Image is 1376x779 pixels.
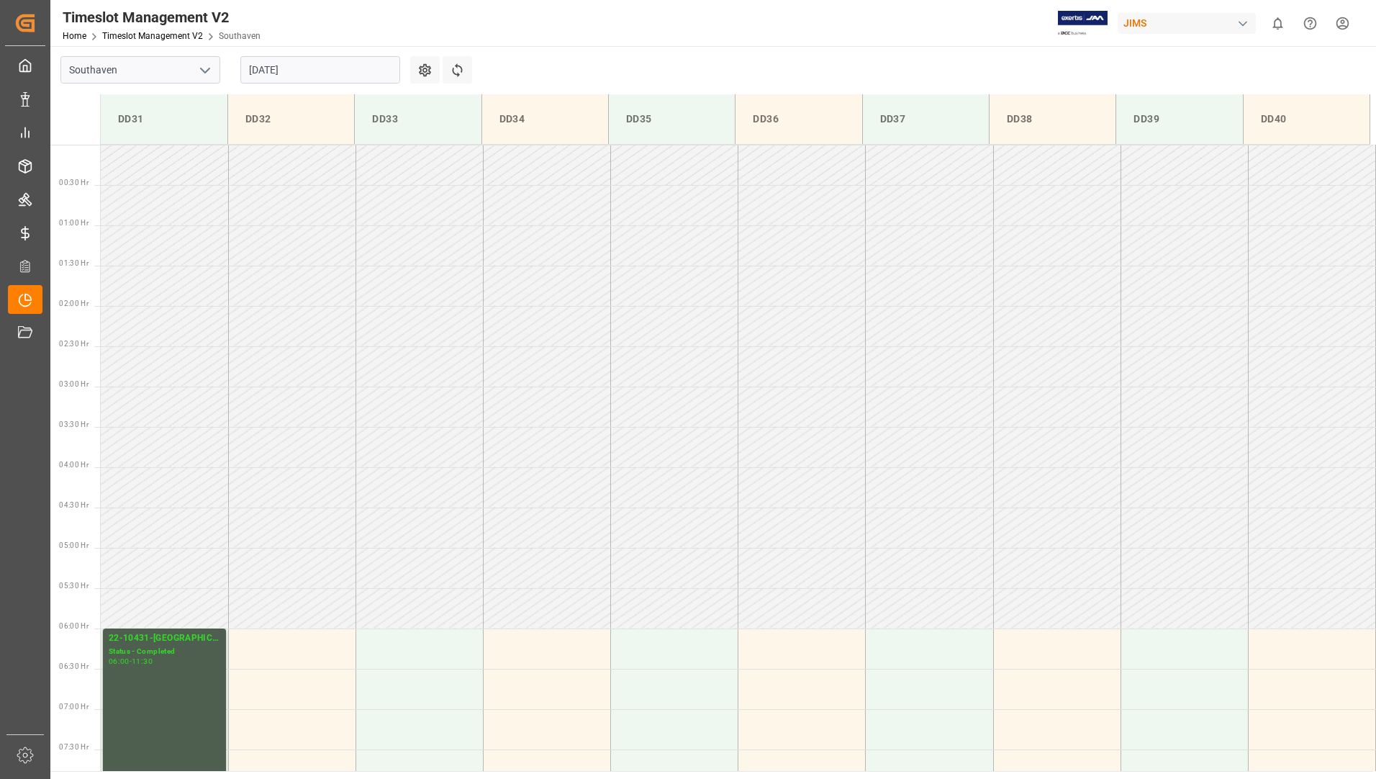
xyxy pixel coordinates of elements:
[63,6,261,28] div: Timeslot Management V2
[59,300,89,307] span: 02:00 Hr
[1001,106,1104,132] div: DD38
[59,380,89,388] span: 03:00 Hr
[1118,9,1262,37] button: JIMS
[59,662,89,670] span: 06:30 Hr
[1128,106,1231,132] div: DD39
[132,658,153,665] div: 11:30
[59,340,89,348] span: 02:30 Hr
[59,703,89,711] span: 07:00 Hr
[112,106,216,132] div: DD31
[109,646,220,658] div: Status - Completed
[109,658,130,665] div: 06:00
[59,219,89,227] span: 01:00 Hr
[747,106,850,132] div: DD36
[59,622,89,630] span: 06:00 Hr
[620,106,723,132] div: DD35
[874,106,977,132] div: DD37
[240,106,343,132] div: DD32
[59,420,89,428] span: 03:30 Hr
[59,259,89,267] span: 01:30 Hr
[63,31,86,41] a: Home
[1058,11,1108,36] img: Exertis%20JAM%20-%20Email%20Logo.jpg_1722504956.jpg
[1294,7,1326,40] button: Help Center
[1262,7,1294,40] button: show 0 new notifications
[59,461,89,469] span: 04:00 Hr
[60,56,220,84] input: Type to search/select
[102,31,203,41] a: Timeslot Management V2
[109,631,220,646] div: 22-10431-[GEOGRAPHIC_DATA]
[366,106,469,132] div: DD33
[59,743,89,751] span: 07:30 Hr
[130,658,132,665] div: -
[194,59,215,81] button: open menu
[240,56,400,84] input: DD-MM-YYYY
[59,501,89,509] span: 04:30 Hr
[494,106,597,132] div: DD34
[59,541,89,549] span: 05:00 Hr
[1118,13,1256,34] div: JIMS
[1255,106,1358,132] div: DD40
[59,582,89,590] span: 05:30 Hr
[59,179,89,186] span: 00:30 Hr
